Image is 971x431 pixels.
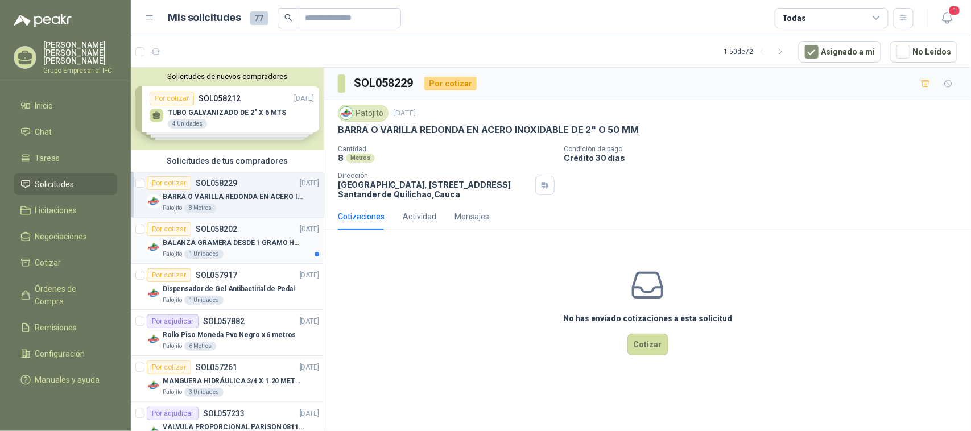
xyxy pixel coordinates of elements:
p: BARRA O VARILLA REDONDA EN ACERO INOXIDABLE DE 2" O 50 MM [338,124,639,136]
span: 1 [948,5,961,16]
div: 1 Unidades [184,296,224,305]
div: Todas [782,12,806,24]
div: Actividad [403,210,436,223]
span: Solicitudes [35,178,75,190]
a: Tareas [14,147,117,169]
a: Chat [14,121,117,143]
p: 8 [338,153,344,163]
div: 1 - 50 de 72 [724,43,790,61]
p: SOL058202 [196,225,237,233]
button: No Leídos [890,41,957,63]
button: Asignado a mi [799,41,881,63]
p: [DATE] [300,362,319,373]
div: Por cotizar [147,268,191,282]
img: Company Logo [147,379,160,392]
p: [PERSON_NAME] [PERSON_NAME] [PERSON_NAME] [43,41,117,65]
span: Remisiones [35,321,77,334]
p: SOL057882 [203,317,245,325]
img: Company Logo [340,107,353,119]
p: SOL057233 [203,409,245,417]
p: [DATE] [300,408,319,419]
img: Company Logo [147,241,160,254]
p: SOL058229 [196,179,237,187]
p: Crédito 30 días [564,153,966,163]
p: Patojito [163,388,182,397]
p: SOL057917 [196,271,237,279]
span: 77 [250,11,268,25]
p: [DATE] [300,178,319,189]
a: Solicitudes [14,173,117,195]
button: Solicitudes de nuevos compradores [135,72,319,81]
div: Mensajes [454,210,489,223]
p: Patojito [163,342,182,351]
h3: SOL058229 [354,74,415,92]
p: [GEOGRAPHIC_DATA], [STREET_ADDRESS] Santander de Quilichao , Cauca [338,180,531,199]
p: BARRA O VARILLA REDONDA EN ACERO INOXIDABLE DE 2" O 50 MM [163,192,304,202]
a: Por cotizarSOL057917[DATE] Company LogoDispensador de Gel Antibactirial de PedalPatojito1 Unidades [131,264,324,310]
p: Patojito [163,296,182,305]
div: Patojito [338,105,389,122]
a: Licitaciones [14,200,117,221]
div: Cotizaciones [338,210,385,223]
p: BALANZA GRAMERA DESDE 1 GRAMO HASTA 5 GRAMOS [163,238,304,248]
a: Cotizar [14,252,117,273]
p: [DATE] [300,224,319,235]
p: Patojito [163,204,182,213]
div: Por cotizar [147,360,191,374]
img: Company Logo [147,333,160,346]
p: [DATE] [393,108,416,119]
a: Por adjudicarSOL057882[DATE] Company LogoRollo Piso Moneda Pvc Negro x 6 metrosPatojito6 Metros [131,310,324,356]
div: 1 Unidades [184,250,224,259]
p: Condición de pago [564,145,966,153]
img: Logo peakr [14,14,72,27]
div: Por cotizar [147,222,191,236]
a: Por cotizarSOL057261[DATE] Company LogoMANGUERA HIDRÁULICA 3/4 X 1.20 METROS DE LONGITUD HR-HR-AC... [131,356,324,402]
div: Por cotizar [147,176,191,190]
div: Metros [346,154,375,163]
a: Remisiones [14,317,117,338]
span: Configuración [35,347,85,360]
a: Configuración [14,343,117,364]
a: Por cotizarSOL058202[DATE] Company LogoBALANZA GRAMERA DESDE 1 GRAMO HASTA 5 GRAMOSPatojito1 Unid... [131,218,324,264]
div: Por adjudicar [147,314,199,328]
p: Grupo Empresarial IFC [43,67,117,74]
img: Company Logo [147,287,160,300]
a: Negociaciones [14,226,117,247]
span: Negociaciones [35,230,88,243]
div: Solicitudes de tus compradores [131,150,324,172]
div: 6 Metros [184,342,216,351]
h3: No has enviado cotizaciones a esta solicitud [563,312,732,325]
a: Inicio [14,95,117,117]
button: Cotizar [627,334,668,355]
h1: Mis solicitudes [168,10,241,26]
a: Órdenes de Compra [14,278,117,312]
span: Cotizar [35,256,61,269]
p: Cantidad [338,145,555,153]
span: Inicio [35,100,53,112]
img: Company Logo [147,194,160,208]
div: 3 Unidades [184,388,224,397]
span: Órdenes de Compra [35,283,106,308]
div: Solicitudes de nuevos compradoresPor cotizarSOL058212[DATE] TUBO GALVANIZADO DE 2" X 6 MTS4 Unida... [131,68,324,150]
p: MANGUERA HIDRÁULICA 3/4 X 1.20 METROS DE LONGITUD HR-HR-ACOPLADA [163,376,304,387]
p: Dispensador de Gel Antibactirial de Pedal [163,284,295,295]
p: Patojito [163,250,182,259]
p: [DATE] [300,270,319,281]
a: Por cotizarSOL058229[DATE] Company LogoBARRA O VARILLA REDONDA EN ACERO INOXIDABLE DE 2" O 50 MMP... [131,172,324,218]
span: Manuales y ayuda [35,374,100,386]
p: Rollo Piso Moneda Pvc Negro x 6 metros [163,330,296,341]
span: search [284,14,292,22]
a: Manuales y ayuda [14,369,117,391]
span: Licitaciones [35,204,77,217]
div: Por cotizar [424,77,477,90]
span: Tareas [35,152,60,164]
button: 1 [937,8,957,28]
div: Por adjudicar [147,407,199,420]
p: SOL057261 [196,363,237,371]
div: 8 Metros [184,204,216,213]
p: [DATE] [300,316,319,327]
p: Dirección [338,172,531,180]
span: Chat [35,126,52,138]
